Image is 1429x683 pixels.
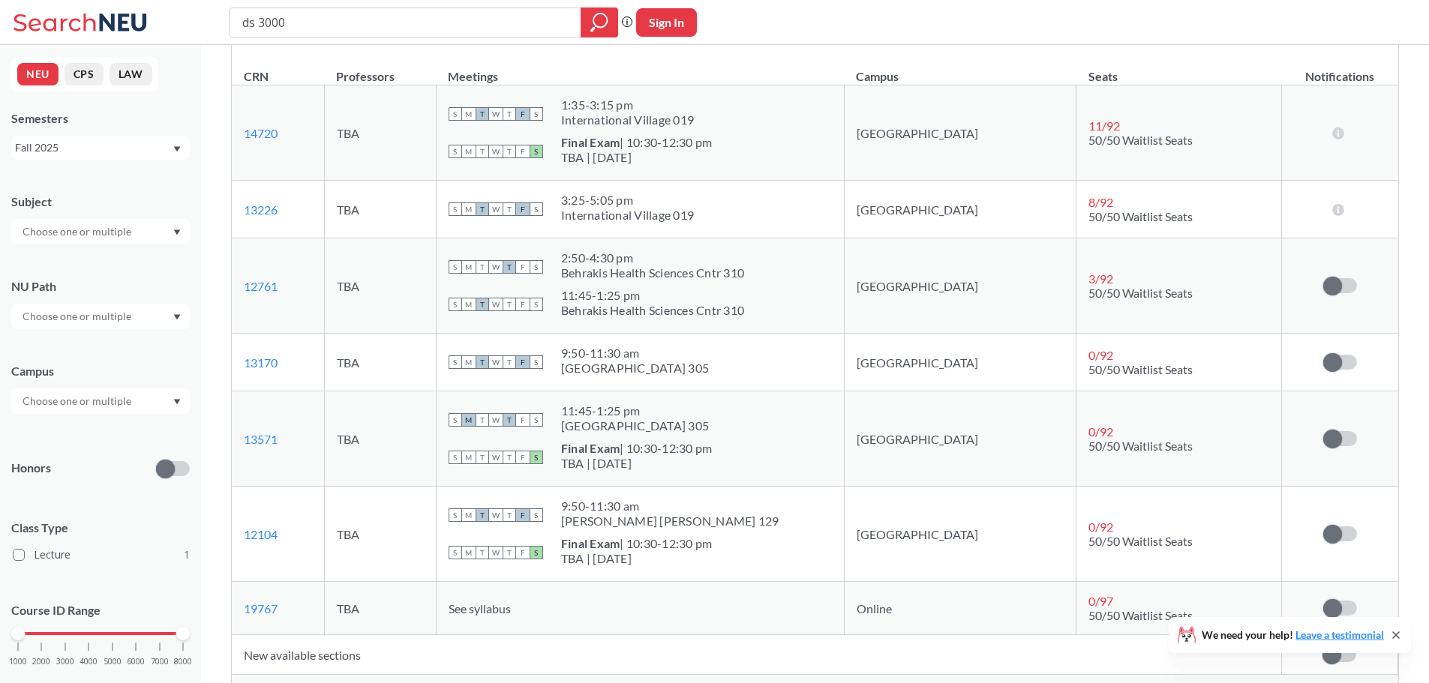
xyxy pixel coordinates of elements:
[11,363,190,379] div: Campus
[561,303,744,318] div: Behrakis Health Sciences Cntr 310
[1088,424,1113,439] span: 0 / 92
[324,181,436,238] td: TBA
[1088,534,1193,548] span: 50/50 Waitlist Seats
[561,441,713,456] div: | 10:30-12:30 pm
[844,487,1076,582] td: [GEOGRAPHIC_DATA]
[11,136,190,160] div: Fall 2025Dropdown arrow
[844,334,1076,391] td: [GEOGRAPHIC_DATA]
[324,487,436,582] td: TBA
[516,202,530,216] span: F
[462,202,476,216] span: M
[516,298,530,311] span: F
[11,602,190,619] p: Course ID Range
[244,202,278,217] a: 13226
[561,514,779,529] div: [PERSON_NAME] [PERSON_NAME] 129
[844,181,1076,238] td: [GEOGRAPHIC_DATA]
[1088,608,1193,622] span: 50/50 Waitlist Seats
[9,658,27,666] span: 1000
[561,418,709,433] div: [GEOGRAPHIC_DATA] 305
[476,508,489,522] span: T
[449,355,462,369] span: S
[530,546,543,559] span: S
[1088,594,1113,608] span: 0 / 97
[1088,118,1120,133] span: 11 / 92
[561,361,709,376] div: [GEOGRAPHIC_DATA] 305
[17,63,59,85] button: NEU
[844,238,1076,334] td: [GEOGRAPHIC_DATA]
[503,508,516,522] span: T
[530,451,543,464] span: S
[449,601,511,616] span: See syllabus
[462,298,476,311] span: M
[184,547,190,563] span: 1
[1088,348,1113,362] span: 0 / 92
[561,97,694,112] div: 1:35 - 3:15 pm
[11,520,190,536] span: Class Type
[844,85,1076,181] td: [GEOGRAPHIC_DATA]
[244,527,278,541] a: 12104
[530,413,543,427] span: S
[489,413,503,427] span: W
[561,499,779,514] div: 9:50 - 11:30 am
[844,582,1076,635] td: Online
[462,355,476,369] span: M
[489,451,503,464] span: W
[1088,271,1113,286] span: 3 / 92
[449,451,462,464] span: S
[561,403,709,418] div: 11:45 - 1:25 pm
[80,658,98,666] span: 4000
[489,298,503,311] span: W
[462,546,476,559] span: M
[530,260,543,274] span: S
[13,545,190,565] label: Lecture
[127,658,145,666] span: 6000
[561,551,713,566] div: TBA | [DATE]
[11,278,190,295] div: NU Path
[561,193,694,208] div: 3:25 - 5:05 pm
[516,145,530,158] span: F
[462,413,476,427] span: M
[244,432,278,446] a: 13571
[173,314,181,320] svg: Dropdown arrow
[636,8,697,37] button: Sign In
[244,279,278,293] a: 12761
[561,288,744,303] div: 11:45 - 1:25 pm
[561,112,694,127] div: International Village 019
[530,298,543,311] span: S
[15,307,141,325] input: Choose one or multiple
[516,451,530,464] span: F
[530,107,543,121] span: S
[561,346,709,361] div: 9:50 - 11:30 am
[516,508,530,522] span: F
[462,260,476,274] span: M
[530,355,543,369] span: S
[476,546,489,559] span: T
[516,355,530,369] span: F
[1088,439,1193,453] span: 50/50 Waitlist Seats
[530,145,543,158] span: S
[561,150,713,165] div: TBA | [DATE]
[1088,362,1193,376] span: 50/50 Waitlist Seats
[476,451,489,464] span: T
[489,107,503,121] span: W
[561,208,694,223] div: International Village 019
[11,304,190,329] div: Dropdown arrow
[590,12,608,33] svg: magnifying glass
[561,536,620,550] b: Final Exam
[462,107,476,121] span: M
[476,413,489,427] span: T
[244,126,278,140] a: 14720
[1076,53,1281,85] th: Seats
[503,413,516,427] span: T
[1088,209,1193,223] span: 50/50 Waitlist Seats
[561,135,620,149] b: Final Exam
[324,85,436,181] td: TBA
[503,202,516,216] span: T
[561,441,620,455] b: Final Exam
[241,10,570,35] input: Class, professor, course number, "phrase"
[1088,286,1193,300] span: 50/50 Waitlist Seats
[15,223,141,241] input: Choose one or multiple
[503,451,516,464] span: T
[1088,520,1113,534] span: 0 / 92
[324,334,436,391] td: TBA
